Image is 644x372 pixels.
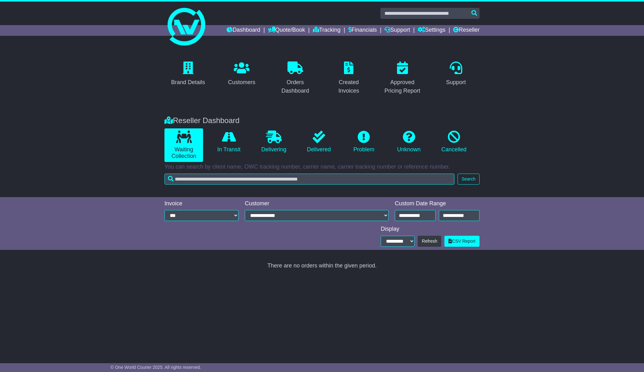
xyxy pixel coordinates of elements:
[224,59,259,89] a: Customers
[167,59,209,89] a: Brand Details
[161,116,483,125] div: Reseller Dashboard
[446,78,466,87] div: Support
[299,128,338,155] a: Delivered
[209,128,248,155] a: In Transit
[245,200,389,207] div: Customer
[110,365,201,370] span: © One World Courier 2025. All rights reserved.
[255,128,293,155] a: Delivering
[384,25,410,36] a: Support
[348,25,377,36] a: Financials
[164,164,480,170] p: You can search by client name, OWC tracking number, carrier name, carrier tracking number or refe...
[383,78,422,95] div: Approved Pricing Report
[345,128,383,155] a: Problem
[271,59,319,97] a: Orders Dashboard
[418,236,441,247] button: Refresh
[164,262,480,269] div: There are no orders within the given period.
[458,174,480,185] button: Search
[228,78,255,87] div: Customers
[227,25,260,36] a: Dashboard
[442,59,470,89] a: Support
[171,78,205,87] div: Brand Details
[453,25,480,36] a: Reseller
[379,59,426,97] a: Approved Pricing Report
[268,25,305,36] a: Quote/Book
[325,59,373,97] a: Created Invoices
[381,226,480,233] div: Display
[435,128,473,155] a: Cancelled
[329,78,368,95] div: Created Invoices
[164,128,203,162] a: Waiting Collection
[164,200,239,207] div: Invoice
[444,236,480,247] a: CSV Report
[389,128,428,155] a: Unknown
[276,78,315,95] div: Orders Dashboard
[313,25,341,36] a: Tracking
[395,200,480,207] div: Custom Date Range
[418,25,445,36] a: Settings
